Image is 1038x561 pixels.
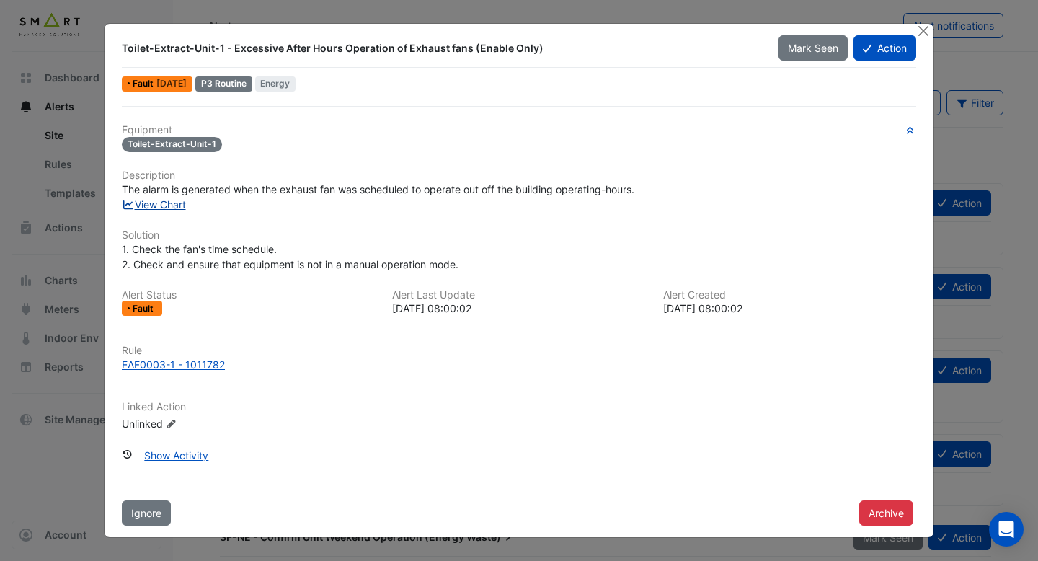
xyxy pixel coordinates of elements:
[122,124,916,136] h6: Equipment
[122,198,186,211] a: View Chart
[122,229,916,242] h6: Solution
[392,301,645,316] div: [DATE] 08:00:02
[122,289,375,301] h6: Alert Status
[255,76,296,92] span: Energy
[663,289,916,301] h6: Alert Created
[853,35,916,61] button: Action
[195,76,252,92] div: P3 Routine
[131,507,161,519] span: Ignore
[392,289,645,301] h6: Alert Last Update
[122,345,916,357] h6: Rule
[859,500,913,526] button: Archive
[788,42,838,54] span: Mark Seen
[156,78,187,89] span: Fri 05-Sep-2025 08:00 BST
[122,169,916,182] h6: Description
[122,41,761,56] div: Toilet-Extract-Unit-1 - Excessive After Hours Operation of Exhaust fans (Enable Only)
[778,35,848,61] button: Mark Seen
[122,357,225,372] div: EAF0003-1 - 1011782
[166,419,177,430] fa-icon: Edit Linked Action
[122,243,458,270] span: 1. Check the fan's time schedule. 2. Check and ensure that equipment is not in a manual operation...
[122,357,916,372] a: EAF0003-1 - 1011782
[135,443,218,468] button: Show Activity
[122,500,171,526] button: Ignore
[133,304,156,313] span: Fault
[663,301,916,316] div: [DATE] 08:00:02
[122,137,222,152] span: Toilet-Extract-Unit-1
[122,183,634,195] span: The alarm is generated when the exhaust fan was scheduled to operate out off the building operati...
[989,512,1024,547] div: Open Intercom Messenger
[122,401,916,413] h6: Linked Action
[133,79,156,88] span: Fault
[915,24,931,39] button: Close
[122,416,295,431] div: Unlinked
